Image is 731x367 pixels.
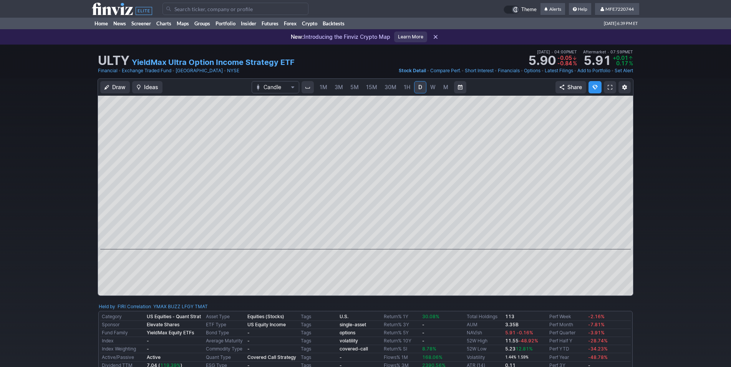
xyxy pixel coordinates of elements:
a: LFGY [182,303,194,311]
a: Help [569,3,591,15]
b: US Equity Income [247,322,286,327]
span: 5.91 [505,330,516,335]
td: Index [100,337,145,345]
span: • [520,67,523,75]
button: Range [454,81,466,93]
p: Introducing the Finviz Crypto Map [291,33,390,41]
span: -48.78% [588,354,608,360]
a: options [340,330,355,335]
a: FIRI [118,303,126,311]
td: Total Holdings [465,313,504,321]
span: 30.08% [422,314,439,319]
span: +0.01 [613,55,628,61]
a: Compare Perf. [430,67,461,75]
b: - [340,354,342,360]
span: -7.81% [588,322,605,327]
strong: 5.90 [528,55,556,67]
span: -34.23% [588,346,608,352]
button: Interval [302,81,314,93]
span: • [224,67,226,75]
span: Candle [264,83,287,91]
a: Set Alert [615,67,633,75]
span: [DATE] 04:00PM ET [537,48,577,55]
span: Ideas [144,83,158,91]
span: 8.78% [422,346,436,352]
a: D [414,81,426,93]
span: Share [567,83,582,91]
a: MFE7220744 [595,3,639,15]
input: Search [162,3,308,15]
b: 5.23 [505,346,533,352]
span: • [172,67,175,75]
b: Equities (Stocks) [247,314,284,319]
a: Crypto [299,18,320,29]
a: Futures [259,18,281,29]
b: - [422,338,424,344]
td: Tags [299,329,338,337]
span: D [418,84,422,90]
span: [DATE] 6:39 PM ET [604,18,638,29]
b: - [247,330,250,335]
a: M [439,81,452,93]
a: Backtests [320,18,347,29]
a: Theme [504,5,537,14]
a: YMAX [153,303,167,311]
td: Perf YTD [548,345,587,353]
b: volatility [340,338,358,344]
b: - [247,338,250,344]
a: Screener [129,18,154,29]
a: Home [92,18,111,29]
div: : [99,303,126,311]
a: TMAT [195,303,208,311]
span: 5M [350,84,359,90]
td: 52W High [465,337,504,345]
b: 3.35B [505,322,519,327]
a: single-asset [340,322,366,327]
td: Return% SI [382,345,421,353]
button: Ideas [132,81,162,93]
td: Fund Family [100,329,145,337]
a: Financials [498,67,520,75]
span: • [461,67,464,75]
td: Volatility [465,353,504,362]
span: • [427,67,429,75]
span: W [430,84,436,90]
a: 30M [381,81,400,93]
h1: ULTY [98,55,129,67]
td: Perf Year [548,353,587,362]
a: News [111,18,129,29]
a: covered-call [340,346,368,352]
a: Fullscreen [604,81,616,93]
span: Draw [112,83,126,91]
td: Return% 1Y [382,313,421,321]
span: 168.06% [422,354,443,360]
a: W [427,81,439,93]
span: • [494,67,497,75]
a: 1M [316,81,331,93]
a: Maps [174,18,192,29]
span: • [611,67,614,75]
a: YieldMax Ultra Option Income Strategy ETF [132,57,295,68]
span: Compare Perf. [430,68,461,73]
b: - [147,346,149,352]
td: Average Maturity [204,337,246,345]
span: -28.74% [588,338,608,344]
td: Return% 3Y [382,321,421,329]
td: Asset Type [204,313,246,321]
td: Category [100,313,145,321]
small: 1.44% 1.59% [505,355,529,359]
a: 1H [400,81,414,93]
a: Groups [192,18,213,29]
td: Tags [299,337,338,345]
span: 1M [320,84,327,90]
b: Elevate Shares [147,322,179,327]
b: - [247,346,250,352]
a: Exchange Traded Fund [122,67,171,75]
a: Financial [98,67,118,75]
a: Short Interest [465,67,494,75]
a: 15M [363,81,381,93]
td: Tags [299,313,338,321]
a: Insider [238,18,259,29]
